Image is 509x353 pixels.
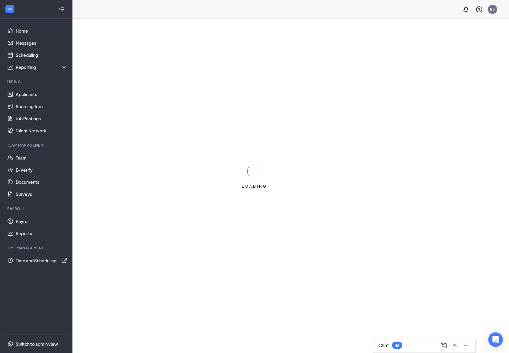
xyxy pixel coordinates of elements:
svg: ChevronUp [451,342,459,349]
div: Switch to admin view [16,341,58,347]
svg: Settings [7,341,13,347]
svg: Notifications [463,6,470,13]
svg: Analysis [7,64,13,70]
div: TIME MANAGEMENT [7,245,66,251]
div: Reporting [16,64,68,70]
button: ChevronUp [450,341,460,350]
div: Team Management [7,143,66,148]
a: Reports [16,227,67,239]
button: ComposeMessage [439,341,449,350]
a: Messages [16,37,67,49]
svg: QuestionInfo [476,6,483,13]
a: Sourcing Tools [16,100,67,112]
a: Time and SchedulingExternalLink [16,254,67,267]
a: Scheduling [16,49,67,61]
div: Open Intercom Messenger [488,332,503,347]
a: Job Postings [16,112,67,125]
h3: Chat [378,342,389,349]
div: Payroll [7,206,66,211]
div: RS [490,7,495,12]
svg: ComposeMessage [440,342,448,349]
a: Payroll [16,215,67,227]
a: Talent Network [16,125,67,137]
svg: Minimize [462,342,469,349]
button: Minimize [461,341,471,350]
a: Documents [16,176,67,188]
svg: WorkstreamLogo [7,6,13,12]
div: LOADING [239,184,270,189]
div: Hiring [7,79,66,84]
a: Surveys [16,188,67,200]
svg: Collapse [58,6,64,12]
a: Applicants [16,88,67,100]
div: 36 [395,343,400,348]
a: E-Verify [16,164,67,176]
a: Team [16,152,67,164]
a: Home [16,25,67,37]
